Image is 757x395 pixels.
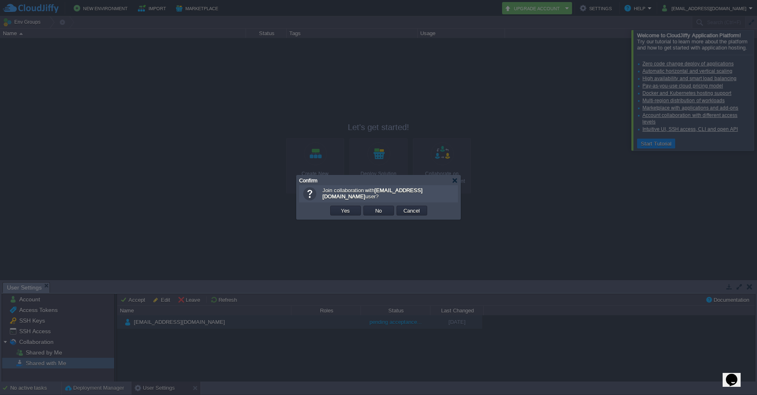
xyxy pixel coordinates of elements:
button: Cancel [401,207,422,214]
button: No [373,207,384,214]
iframe: chat widget [723,362,749,387]
button: Yes [338,207,352,214]
span: Join collaboration with user? [322,187,423,200]
b: [EMAIL_ADDRESS][DOMAIN_NAME] [322,187,423,200]
span: Confirm [299,177,318,184]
